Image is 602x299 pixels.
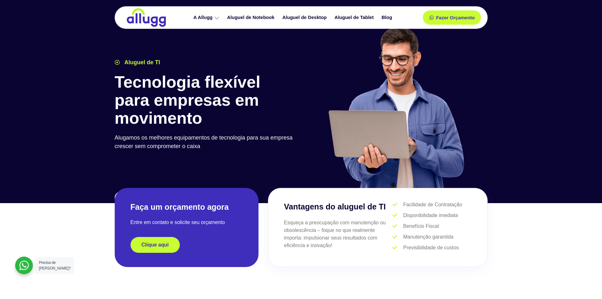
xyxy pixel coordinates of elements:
span: Benefício Fiscal [402,222,439,230]
span: Facilidade de Contratação [402,201,462,209]
a: Clique aqui [131,237,180,253]
h3: Vantagens do aluguel de TI [284,201,393,213]
span: Previsibilidade de custos [402,244,459,252]
a: Aluguel de Tablet [331,12,379,23]
p: Alugamos os melhores equipamentos de tecnologia para sua empresa crescer sem comprometer o caixa [115,134,298,151]
img: aluguel de ti para startups [326,27,465,188]
a: Aluguel de Desktop [279,12,331,23]
a: Fazer Orçamento [423,10,481,25]
p: Esqueça a preocupação com manutenção ou obsolescência – foque no que realmente importa: impulsion... [284,219,393,249]
span: Manutenção garantida [402,233,453,241]
h2: Faça um orçamento agora [131,202,243,212]
span: Aluguel de TI [123,58,160,67]
h1: Tecnologia flexível para empresas em movimento [115,73,298,128]
span: Precisa de [PERSON_NAME]? [39,260,70,271]
a: Aluguel de Notebook [224,12,279,23]
span: Disponibilidade imediata [402,212,458,219]
img: locação de TI é Allugg [126,8,167,27]
span: Clique aqui [142,242,169,247]
p: Entre em contato e solicite seu orçamento [131,219,243,226]
a: Blog [378,12,397,23]
a: A Allugg [190,12,224,23]
span: Fazer Orçamento [436,15,475,20]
